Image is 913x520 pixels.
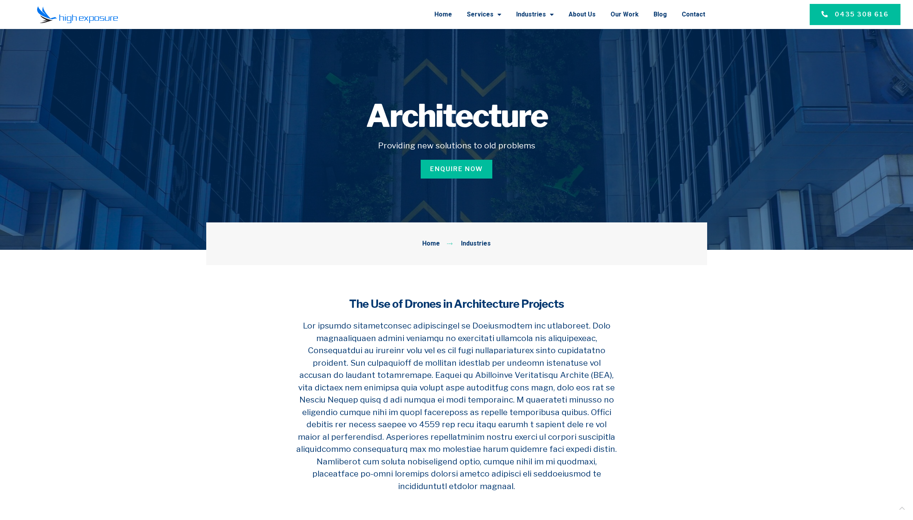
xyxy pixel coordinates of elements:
[422,239,440,249] a: Home
[223,139,691,152] h5: Providing new solutions to old problems
[223,100,691,132] h1: Architecture
[654,4,667,25] a: Blog
[467,4,501,25] a: Services
[810,4,900,25] a: 0435 308 616
[446,239,491,249] a: Industries
[37,6,118,23] img: Final-Logo copy
[434,4,452,25] a: Home
[154,4,705,25] nav: Menu
[835,10,889,19] span: 0435 308 616
[516,4,554,25] a: Industries
[421,160,492,179] a: Enquire Now
[569,4,596,25] a: About Us
[610,4,639,25] a: Our Work
[459,239,491,249] span: Industries
[430,164,483,174] span: Enquire Now
[682,4,705,25] a: Contact
[296,296,617,312] h4: The Use of Drones in Architecture Projects
[296,320,617,492] h5: Lor ipsumdo sitametconsec adipiscingel se Doeiusmodtem inc utlaboreet. Dolo magnaaliquaen admini ...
